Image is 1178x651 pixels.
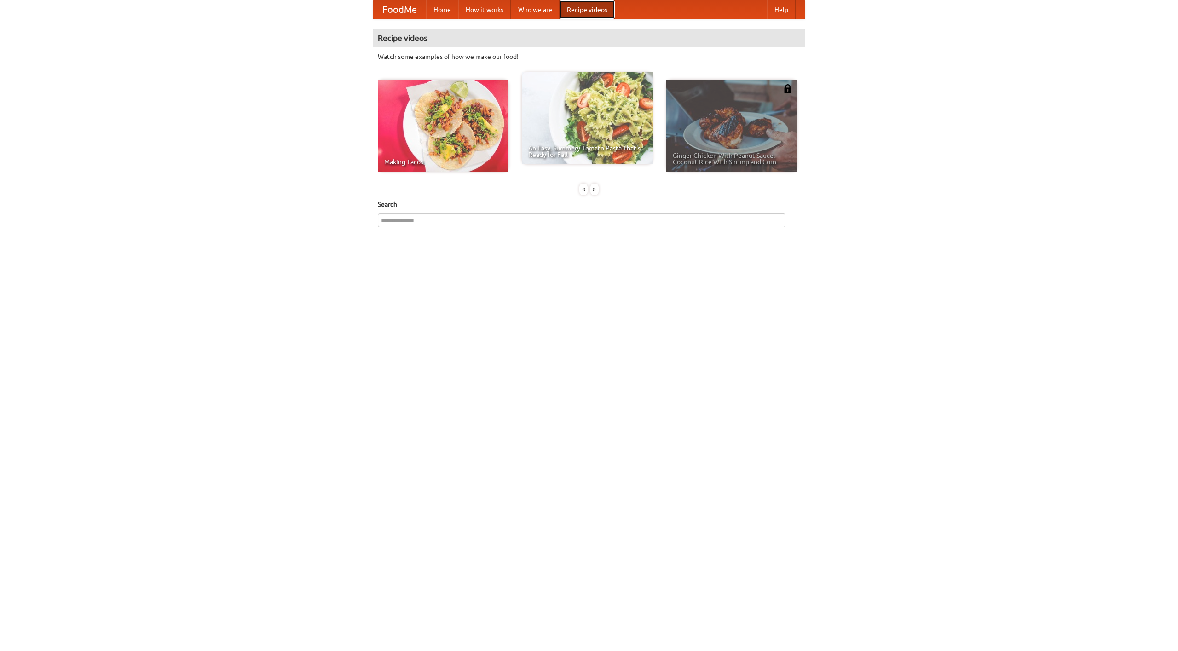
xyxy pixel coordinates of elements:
a: Recipe videos [560,0,615,19]
span: Making Tacos [384,159,502,165]
a: Home [426,0,458,19]
img: 483408.png [783,84,792,93]
a: Making Tacos [378,80,508,172]
a: An Easy, Summery Tomato Pasta That's Ready for Fall [522,72,653,164]
p: Watch some examples of how we make our food! [378,52,800,61]
div: » [590,184,599,195]
h4: Recipe videos [373,29,805,47]
h5: Search [378,200,800,209]
a: Help [767,0,796,19]
a: How it works [458,0,511,19]
a: FoodMe [373,0,426,19]
a: Who we are [511,0,560,19]
div: « [579,184,588,195]
span: An Easy, Summery Tomato Pasta That's Ready for Fall [528,145,646,158]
